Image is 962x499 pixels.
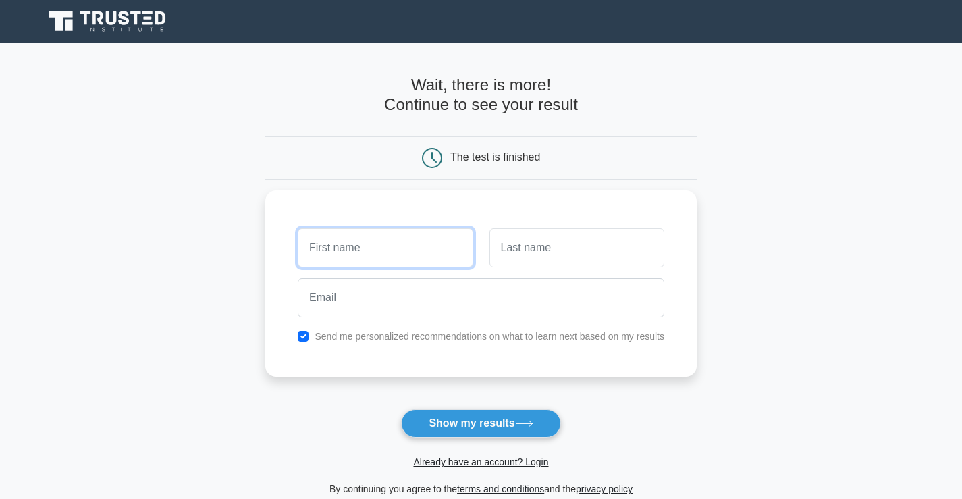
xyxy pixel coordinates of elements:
[265,76,697,115] h4: Wait, there is more! Continue to see your result
[576,483,633,494] a: privacy policy
[298,278,664,317] input: Email
[257,481,705,497] div: By continuing you agree to the and the
[450,151,540,163] div: The test is finished
[489,228,664,267] input: Last name
[298,228,473,267] input: First name
[413,456,548,467] a: Already have an account? Login
[457,483,544,494] a: terms and conditions
[315,331,664,342] label: Send me personalized recommendations on what to learn next based on my results
[401,409,560,438] button: Show my results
